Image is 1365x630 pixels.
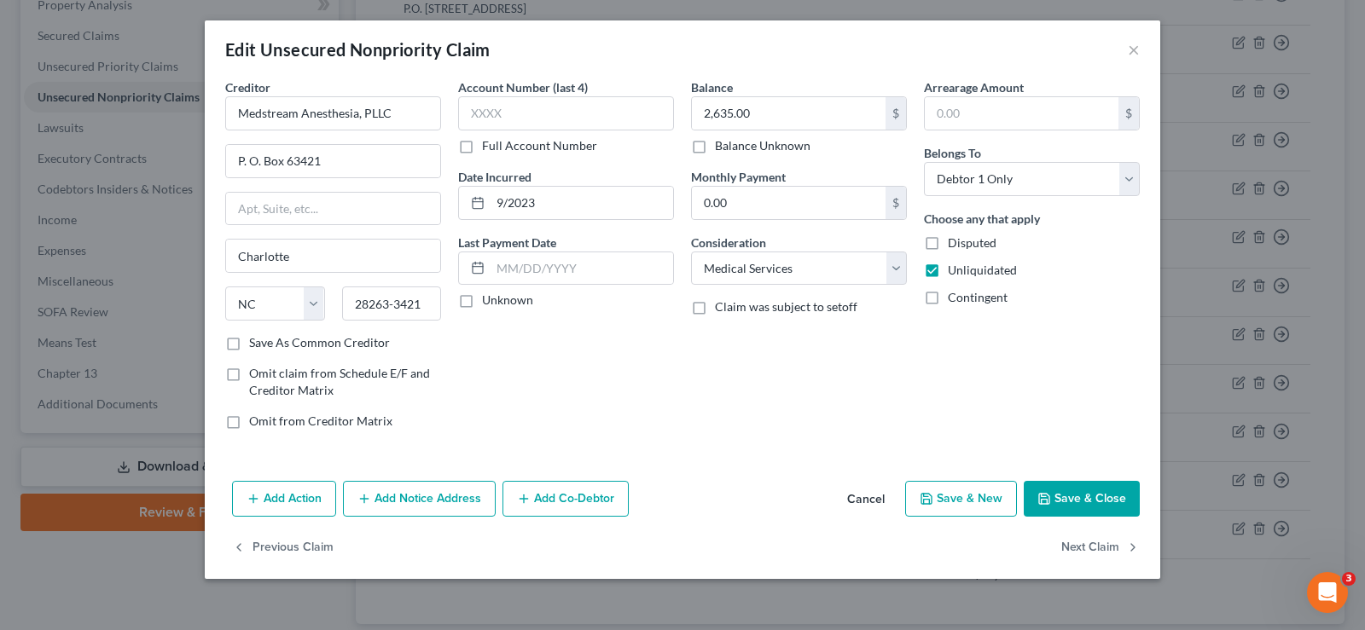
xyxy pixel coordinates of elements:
button: × [1128,39,1140,60]
label: Consideration [691,234,766,251]
label: Arrearage Amount [924,78,1024,96]
input: 0.00 [692,187,886,219]
input: MM/DD/YYYY [491,187,673,219]
label: Save As Common Creditor [249,334,390,351]
div: Edit Unsecured Nonpriority Claim [225,38,491,61]
span: 3 [1342,572,1356,586]
iframe: Intercom live chat [1307,572,1348,613]
input: Enter zip... [342,286,442,321]
span: Contingent [948,290,1008,304]
input: 0.00 [692,97,886,130]
input: MM/DD/YYYY [491,252,673,285]
span: Omit claim from Schedule E/F and Creditor Matrix [249,366,430,397]
span: Belongs To [924,146,981,160]
button: Add Action [232,481,336,517]
button: Save & Close [1024,481,1140,517]
label: Monthly Payment [691,168,786,186]
span: Unliquidated [948,263,1017,277]
div: $ [1118,97,1139,130]
button: Cancel [834,483,898,517]
span: Claim was subject to setoff [715,299,857,314]
label: Balance [691,78,733,96]
label: Unknown [482,292,533,309]
input: Apt, Suite, etc... [226,193,440,225]
input: XXXX [458,96,674,130]
label: Date Incurred [458,168,531,186]
input: Enter address... [226,145,440,177]
input: Enter city... [226,240,440,272]
input: Search creditor by name... [225,96,441,130]
button: Save & New [905,481,1017,517]
div: $ [886,97,906,130]
input: 0.00 [925,97,1118,130]
span: Creditor [225,80,270,95]
label: Last Payment Date [458,234,556,251]
span: Disputed [948,235,996,250]
button: Add Co-Debtor [502,481,629,517]
div: $ [886,187,906,219]
label: Choose any that apply [924,210,1040,228]
label: Full Account Number [482,137,597,154]
label: Account Number (last 4) [458,78,588,96]
button: Next Claim [1061,530,1140,566]
button: Add Notice Address [343,481,496,517]
span: Omit from Creditor Matrix [249,413,392,428]
label: Balance Unknown [715,137,810,154]
button: Previous Claim [232,530,334,566]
